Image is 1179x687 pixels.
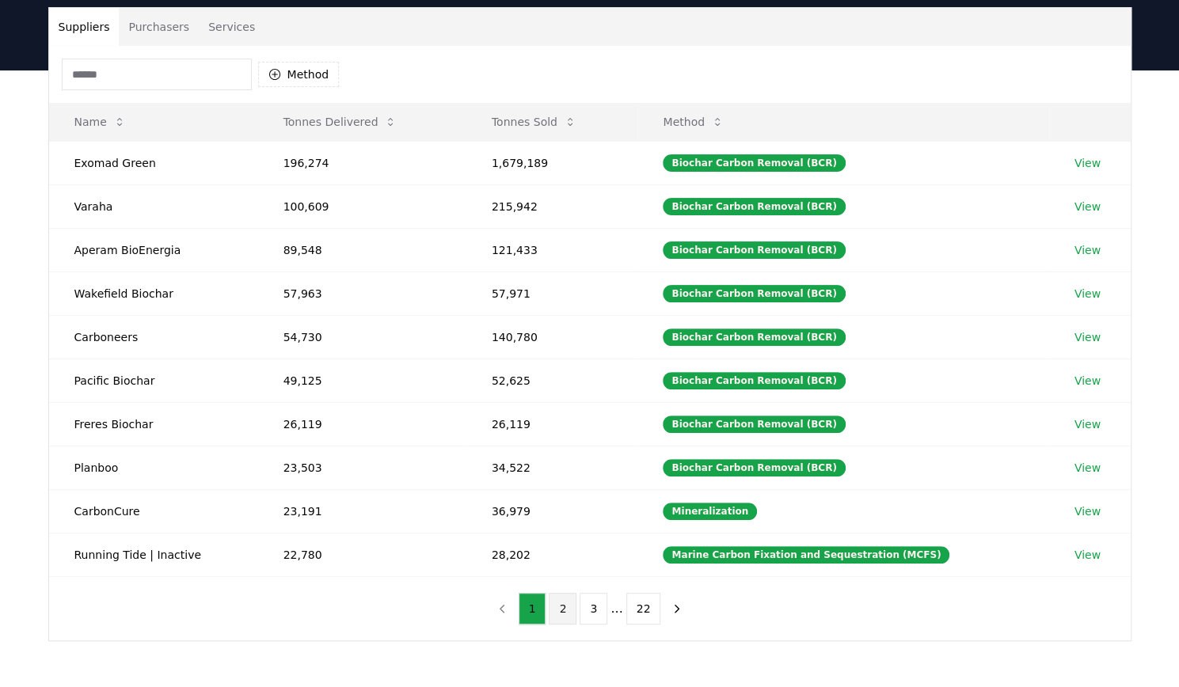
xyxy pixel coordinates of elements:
[49,141,258,184] td: Exomad Green
[466,446,638,489] td: 34,522
[466,141,638,184] td: 1,679,189
[610,599,622,618] li: ...
[1074,503,1101,519] a: View
[1074,373,1101,389] a: View
[580,593,607,624] button: 3
[663,328,845,346] div: Biochar Carbon Removal (BCR)
[663,285,845,302] div: Biochar Carbon Removal (BCR)
[271,106,410,138] button: Tonnes Delivered
[258,228,466,271] td: 89,548
[466,489,638,533] td: 36,979
[49,315,258,359] td: Carboneers
[49,533,258,576] td: Running Tide | Inactive
[258,359,466,402] td: 49,125
[49,228,258,271] td: Aperam BioEnergia
[49,184,258,228] td: Varaha
[62,106,139,138] button: Name
[1074,547,1101,563] a: View
[466,315,638,359] td: 140,780
[258,271,466,315] td: 57,963
[49,446,258,489] td: Planboo
[1074,329,1101,345] a: View
[1074,286,1101,302] a: View
[663,459,845,476] div: Biochar Carbon Removal (BCR)
[466,184,638,228] td: 215,942
[1074,460,1101,476] a: View
[663,198,845,215] div: Biochar Carbon Removal (BCR)
[663,241,845,259] div: Biochar Carbon Removal (BCR)
[664,593,690,624] button: next page
[258,402,466,446] td: 26,119
[1074,416,1101,432] a: View
[626,593,661,624] button: 22
[49,8,120,46] button: Suppliers
[258,184,466,228] td: 100,609
[258,533,466,576] td: 22,780
[119,8,199,46] button: Purchasers
[49,271,258,315] td: Wakefield Biochar
[466,228,638,271] td: 121,433
[466,271,638,315] td: 57,971
[1074,199,1101,214] a: View
[1074,242,1101,258] a: View
[49,489,258,533] td: CarbonCure
[258,141,466,184] td: 196,274
[1074,155,1101,171] a: View
[49,359,258,402] td: Pacific Biochar
[258,446,466,489] td: 23,503
[549,593,576,624] button: 2
[663,503,757,520] div: Mineralization
[663,154,845,172] div: Biochar Carbon Removal (BCR)
[663,416,845,433] div: Biochar Carbon Removal (BCR)
[199,8,264,46] button: Services
[258,489,466,533] td: 23,191
[466,359,638,402] td: 52,625
[663,546,949,564] div: Marine Carbon Fixation and Sequestration (MCFS)
[258,62,340,87] button: Method
[258,315,466,359] td: 54,730
[650,106,736,138] button: Method
[466,402,638,446] td: 26,119
[663,372,845,389] div: Biochar Carbon Removal (BCR)
[466,533,638,576] td: 28,202
[519,593,546,624] button: 1
[49,402,258,446] td: Freres Biochar
[479,106,589,138] button: Tonnes Sold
